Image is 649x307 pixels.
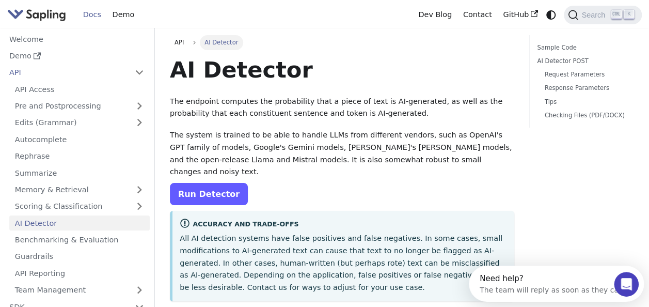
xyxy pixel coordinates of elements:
[537,56,630,66] a: AI Detector POST
[9,82,150,97] a: API Access
[170,35,514,50] nav: Breadcrumbs
[564,6,641,24] button: Search (Ctrl+K)
[9,233,150,248] a: Benchmarking & Evaluation
[170,183,248,205] a: Run Detector
[578,11,611,19] span: Search
[624,10,634,19] kbd: K
[11,9,154,17] div: Need help?
[9,216,150,231] a: AI Detector
[9,266,150,281] a: API Reporting
[4,4,185,33] div: Open Intercom Messenger
[77,7,107,23] a: Docs
[9,283,150,298] a: Team Management
[175,39,184,46] span: API
[4,32,150,47] a: Welcome
[614,272,639,297] iframe: Intercom live chat
[9,182,150,197] a: Memory & Retrieval
[9,99,150,114] a: Pre and Postprocessing
[170,35,189,50] a: API
[129,65,150,80] button: Collapse sidebar category 'API'
[469,266,644,302] iframe: Intercom live chat discovery launcher
[9,165,150,180] a: Summarize
[7,7,66,22] img: Sapling.ai
[170,129,514,178] p: The system is trained to be able to handle LLMs from different vendors, such as OpenAI's GPT fami...
[545,97,627,107] a: Tips
[497,7,543,23] a: GitHub
[544,7,559,22] button: Switch between dark and light mode (currently system mode)
[9,115,150,130] a: Edits (Grammar)
[200,35,243,50] span: AI Detector
[9,199,150,214] a: Scoring & Classification
[537,43,630,53] a: Sample Code
[9,149,150,164] a: Rephrase
[9,132,150,147] a: Autocomplete
[545,70,627,80] a: Request Parameters
[180,218,507,231] div: Accuracy and Trade-offs
[4,49,150,64] a: Demo
[11,17,154,28] div: The team will reply as soon as they can
[545,111,627,120] a: Checking Files (PDF/DOCX)
[413,7,457,23] a: Dev Blog
[170,96,514,120] p: The endpoint computes the probability that a piece of text is AI-generated, as well as the probab...
[180,233,507,294] p: All AI detection systems have false positives and false negatives. In some cases, small modificat...
[545,83,627,93] a: Response Parameters
[107,7,140,23] a: Demo
[4,65,129,80] a: API
[9,249,150,264] a: Guardrails
[170,56,514,84] h1: AI Detector
[7,7,70,22] a: Sapling.ai
[457,7,498,23] a: Contact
